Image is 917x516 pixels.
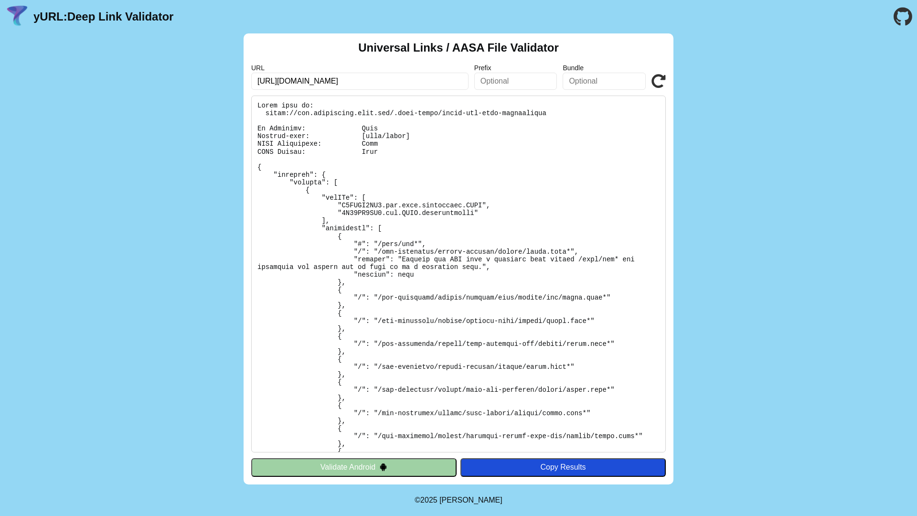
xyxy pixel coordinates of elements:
[439,496,502,504] a: Michael Ibragimchayev's Personal Site
[251,64,469,72] label: URL
[465,463,661,472] div: Copy Results
[460,458,666,476] button: Copy Results
[379,463,387,471] img: droidIcon.svg
[563,64,646,72] label: Bundle
[251,96,666,452] pre: Lorem ipsu do: sitam://con.adipiscing.elit.sed/.doei-tempo/incid-utl-etdo-magnaaliqua En Adminimv...
[415,484,502,516] footer: ©
[474,64,557,72] label: Prefix
[251,73,469,90] input: Required
[33,10,173,23] a: yURL:Deep Link Validator
[5,4,30,29] img: yURL Logo
[358,41,559,54] h2: Universal Links / AASA File Validator
[474,73,557,90] input: Optional
[563,73,646,90] input: Optional
[251,458,457,476] button: Validate Android
[420,496,437,504] span: 2025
